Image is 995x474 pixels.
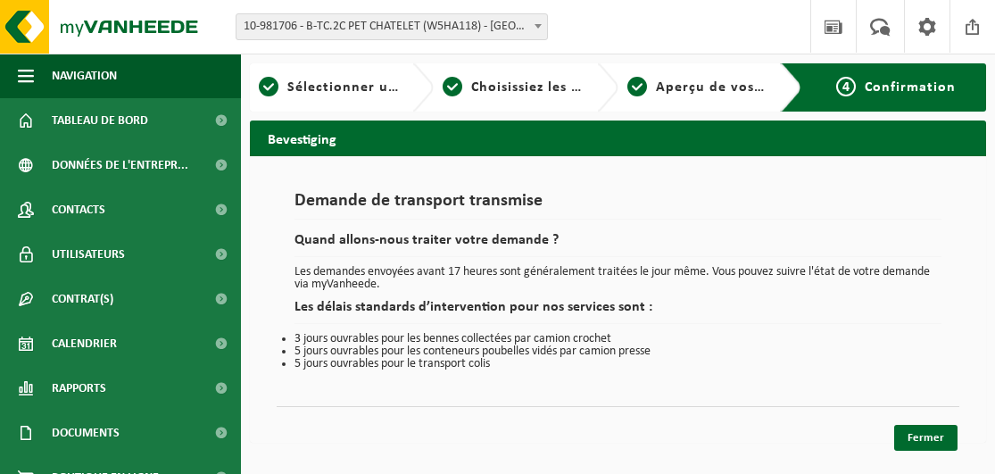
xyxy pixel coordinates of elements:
[287,80,447,95] span: Sélectionner un site ici
[443,77,582,98] a: 2Choisissiez les flux de déchets et récipients
[865,80,956,95] span: Confirmation
[294,333,941,345] li: 3 jours ouvrables pour les bennes collectées par camion crochet
[627,77,767,98] a: 3Aperçu de vos demandes
[236,14,547,39] span: 10-981706 - B-TC.2C PET CHATELET (W5HA118) - PONT-DE-LOUP
[443,77,462,96] span: 2
[52,54,117,98] span: Navigation
[52,366,106,411] span: Rapports
[52,232,125,277] span: Utilisateurs
[52,321,117,366] span: Calendrier
[294,192,941,220] h1: Demande de transport transmise
[52,187,105,232] span: Contacts
[52,143,188,187] span: Données de l'entrepr...
[294,233,941,257] h2: Quand allons-nous traiter votre demande ?
[627,77,647,96] span: 3
[656,80,828,95] span: Aperçu de vos demandes
[236,13,548,40] span: 10-981706 - B-TC.2C PET CHATELET (W5HA118) - PONT-DE-LOUP
[294,300,941,324] h2: Les délais standards d’intervention pour nos services sont :
[471,80,768,95] span: Choisissiez les flux de déchets et récipients
[294,266,941,291] p: Les demandes envoyées avant 17 heures sont généralement traitées le jour même. Vous pouvez suivre...
[259,77,278,96] span: 1
[294,345,941,358] li: 5 jours ouvrables pour les conteneurs poubelles vidés par camion presse
[294,358,941,370] li: 5 jours ouvrables pour le transport colis
[894,425,958,451] a: Fermer
[836,77,856,96] span: 4
[250,121,986,155] h2: Bevestiging
[52,98,148,143] span: Tableau de bord
[52,277,113,321] span: Contrat(s)
[52,411,120,455] span: Documents
[259,77,398,98] a: 1Sélectionner un site ici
